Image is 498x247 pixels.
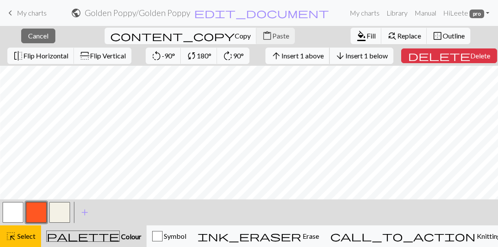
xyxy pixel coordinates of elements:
[223,50,233,62] span: rotate_right
[7,48,74,64] button: Flip Horizontal
[71,7,81,19] span: public
[351,28,382,44] button: Fill
[23,51,68,60] span: Flip Horizontal
[265,48,330,64] button: Insert 1 above
[47,230,119,242] span: palette
[470,51,490,60] span: Delete
[217,48,249,64] button: 90°
[235,32,251,40] span: Copy
[186,50,197,62] span: sync
[147,225,192,247] button: Symbol
[381,28,427,44] button: Replace
[120,232,141,241] span: Colour
[383,4,411,22] a: Library
[146,48,181,64] button: -90°
[163,232,186,240] span: Symbol
[387,30,397,42] span: find_replace
[41,225,147,247] button: Colour
[6,230,16,242] span: highlight_alt
[79,51,91,61] span: flip
[74,48,131,64] button: Flip Vertical
[5,7,16,19] span: keyboard_arrow_left
[367,32,376,40] span: Fill
[411,4,440,22] a: Manual
[281,51,324,60] span: Insert 1 above
[408,50,470,62] span: delete
[5,6,47,20] a: My charts
[197,51,211,60] span: 180°
[335,50,345,62] span: arrow_downward
[181,48,217,64] button: 180°
[443,32,465,40] span: Outline
[330,230,476,242] span: call_to_action
[80,206,90,218] span: add
[271,50,281,62] span: arrow_upward
[16,232,35,240] span: Select
[17,9,47,17] span: My charts
[85,8,190,18] h2: Golden Poppy / Golden Poppy
[427,28,470,44] button: Outline
[28,32,48,40] span: Cancel
[90,51,126,60] span: Flip Vertical
[13,50,23,62] span: flip
[345,51,388,60] span: Insert 1 below
[162,51,175,60] span: -90°
[192,225,325,247] button: Erase
[301,232,319,240] span: Erase
[21,29,55,43] button: Cancel
[198,230,301,242] span: ink_eraser
[329,48,393,64] button: Insert 1 below
[440,4,493,22] a: HiLeete pro
[346,4,383,22] a: My charts
[194,7,329,19] span: edit_document
[233,51,244,60] span: 90°
[110,30,235,42] span: content_copy
[105,28,257,44] button: Copy
[356,30,367,42] span: format_color_fill
[432,30,443,42] span: border_outer
[469,10,484,18] span: pro
[397,32,421,40] span: Replace
[401,48,497,63] button: Delete
[151,50,162,62] span: rotate_left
